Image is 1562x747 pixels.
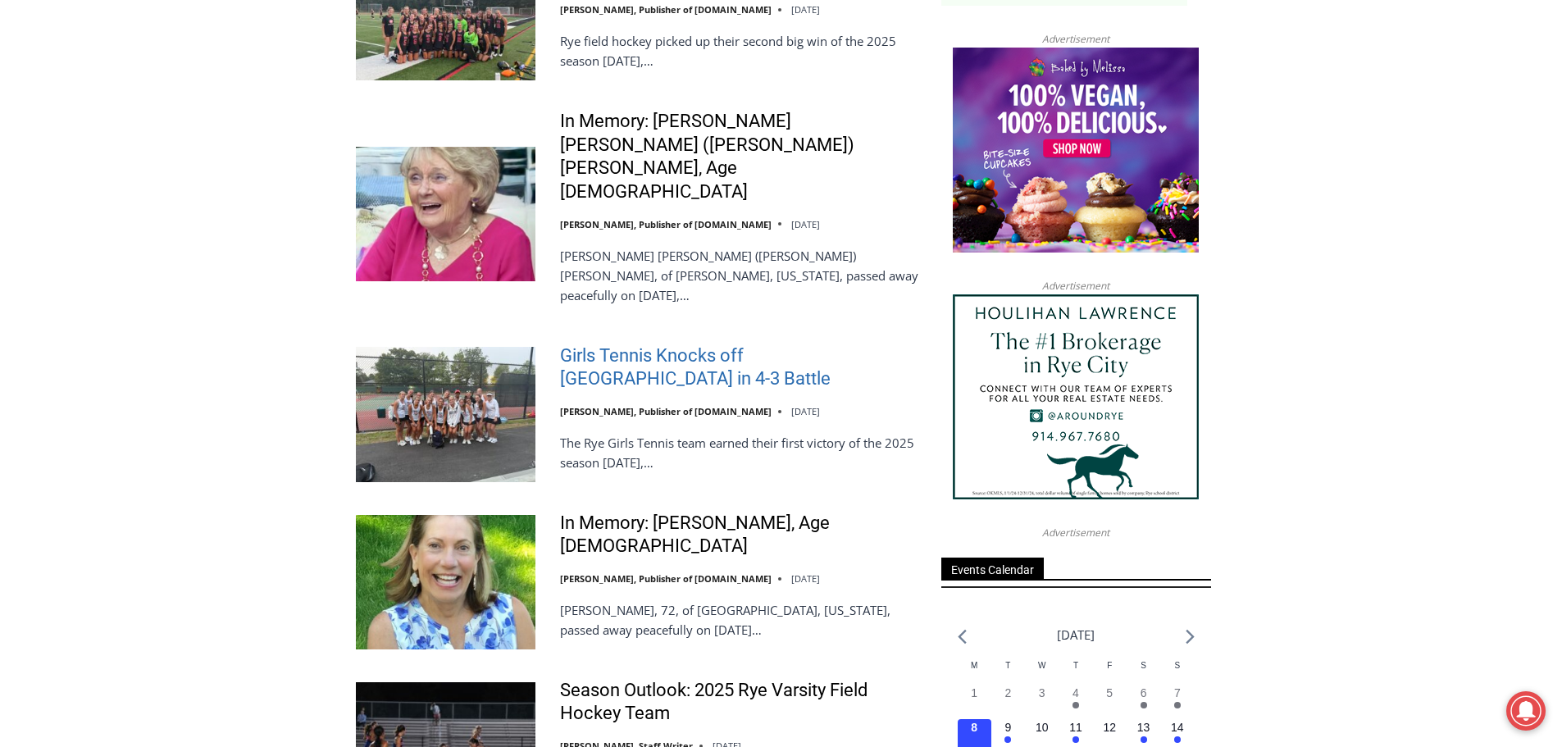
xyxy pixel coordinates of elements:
[560,31,920,71] p: Rye field hockey picked up their second big win of the 2025 season [DATE],…
[1103,721,1116,734] time: 12
[560,218,772,230] a: [PERSON_NAME], Publisher of [DOMAIN_NAME]
[1137,721,1150,734] time: 13
[1160,659,1194,685] div: Sunday
[394,159,795,204] a: Intern @ [DOMAIN_NAME]
[414,1,775,159] div: "[PERSON_NAME] and I covered the [DATE] Parade, which was a really eye opening experience as I ha...
[560,3,772,16] a: [PERSON_NAME], Publisher of [DOMAIN_NAME]
[1059,659,1092,685] div: Thursday
[1186,629,1195,645] a: Next month
[971,686,977,699] time: 1
[1072,702,1079,708] em: Has events
[958,659,991,685] div: Monday
[1004,736,1011,743] em: Has events
[1127,659,1160,685] div: Saturday
[958,685,991,718] button: 1
[1057,624,1095,646] li: [DATE]
[1072,736,1079,743] em: Has events
[356,147,535,281] img: In Memory: Maureen Catherine (Devlin) Koecheler, Age 83
[560,512,920,558] a: In Memory: [PERSON_NAME], Age [DEMOGRAPHIC_DATA]
[1026,31,1126,47] span: Advertisement
[1026,525,1126,540] span: Advertisement
[356,515,535,649] img: In Memory: Maryanne Bardwil Lynch, Age 72
[791,3,820,16] time: [DATE]
[958,629,967,645] a: Previous month
[560,344,920,391] a: Girls Tennis Knocks off [GEOGRAPHIC_DATA] in 4-3 Battle
[953,294,1199,499] img: Houlihan Lawrence The #1 Brokerage in Rye City
[1141,702,1147,708] em: Has events
[429,163,760,200] span: Intern @ [DOMAIN_NAME]
[1106,686,1113,699] time: 5
[5,169,161,231] span: Open Tues. - Sun. [PHONE_NUMBER]
[1025,685,1059,718] button: 3
[1059,685,1092,718] button: 4 Has events
[1039,686,1045,699] time: 3
[560,600,920,640] p: [PERSON_NAME], 72, of [GEOGRAPHIC_DATA], [US_STATE], passed away peacefully on [DATE]…
[1174,702,1181,708] em: Has events
[1069,721,1082,734] time: 11
[1174,661,1180,670] span: S
[941,558,1044,580] span: Events Calendar
[1025,659,1059,685] div: Wednesday
[560,433,920,472] p: The Rye Girls Tennis team earned their first victory of the 2025 season [DATE],…
[1,165,165,204] a: Open Tues. - Sun. [PHONE_NUMBER]
[1107,661,1112,670] span: F
[1005,661,1010,670] span: T
[1127,685,1160,718] button: 6 Has events
[1026,278,1126,294] span: Advertisement
[1072,686,1079,699] time: 4
[991,685,1025,718] button: 2
[1141,736,1147,743] em: Has events
[1171,721,1184,734] time: 14
[791,218,820,230] time: [DATE]
[971,721,977,734] time: 8
[1141,686,1147,699] time: 6
[560,405,772,417] a: [PERSON_NAME], Publisher of [DOMAIN_NAME]
[1073,661,1078,670] span: T
[560,246,920,305] p: [PERSON_NAME] [PERSON_NAME] ([PERSON_NAME]) [PERSON_NAME], of [PERSON_NAME], [US_STATE], passed a...
[356,347,535,481] img: Girls Tennis Knocks off Mamaroneck in 4-3 Battle
[1093,685,1127,718] button: 5
[1160,685,1194,718] button: 7 Has events
[1141,661,1146,670] span: S
[1174,736,1181,743] em: Has events
[991,659,1025,685] div: Tuesday
[1093,659,1127,685] div: Friday
[1005,686,1012,699] time: 2
[560,679,920,726] a: Season Outlook: 2025 Rye Varsity Field Hockey Team
[791,405,820,417] time: [DATE]
[560,572,772,585] a: [PERSON_NAME], Publisher of [DOMAIN_NAME]
[560,110,920,203] a: In Memory: [PERSON_NAME] [PERSON_NAME] ([PERSON_NAME]) [PERSON_NAME], Age [DEMOGRAPHIC_DATA]
[169,102,241,196] div: "the precise, almost orchestrated movements of cutting and assembling sushi and [PERSON_NAME] mak...
[791,572,820,585] time: [DATE]
[1005,721,1012,734] time: 9
[953,48,1199,253] img: Baked by Melissa
[1038,661,1045,670] span: W
[1036,721,1049,734] time: 10
[971,661,977,670] span: M
[1174,686,1181,699] time: 7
